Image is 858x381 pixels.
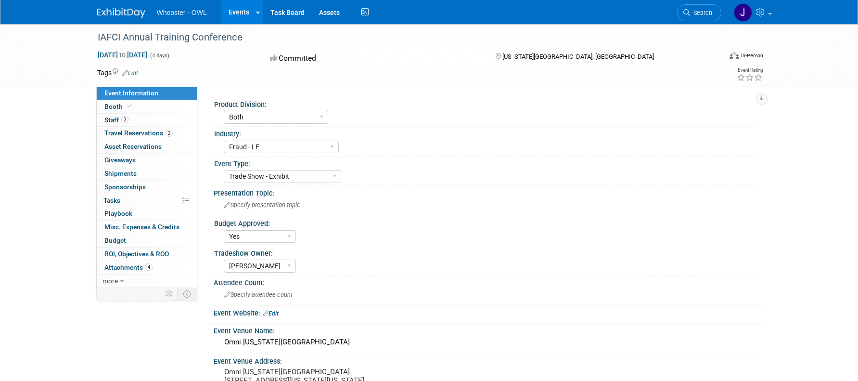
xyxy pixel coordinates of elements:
[104,129,173,137] span: Travel Reservations
[97,87,197,100] a: Event Information
[97,154,197,167] a: Giveaways
[97,127,197,140] a: Travel Reservations2
[104,250,169,258] span: ROI, Objectives & ROO
[97,234,197,247] a: Budget
[97,221,197,234] a: Misc. Expenses & Credits
[103,197,120,204] span: Tasks
[122,70,138,77] a: Edit
[97,261,197,274] a: Attachments4
[734,3,752,22] img: John Holsinger
[102,277,118,285] span: more
[214,97,757,109] div: Product Division:
[121,116,128,123] span: 2
[214,127,757,139] div: Industry:
[177,288,197,300] td: Toggle Event Tabs
[104,170,137,177] span: Shipments
[677,4,721,21] a: Search
[97,114,197,127] a: Staff2
[97,181,197,194] a: Sponsorships
[97,167,197,180] a: Shipments
[97,51,148,59] span: [DATE] [DATE]
[263,310,279,317] a: Edit
[104,156,136,164] span: Giveaways
[214,324,761,336] div: Event Venue Name:
[97,194,197,207] a: Tasks
[690,9,712,16] span: Search
[127,104,132,109] i: Booth reservation complete
[214,354,761,366] div: Event Venue Address:
[97,207,197,220] a: Playbook
[214,186,761,198] div: Presentation Topic:
[97,100,197,113] a: Booth
[97,68,138,78] td: Tags
[224,201,300,209] span: Specify presentation topic
[267,50,480,67] div: Committed
[224,291,293,298] span: Specify attendee count
[104,236,126,244] span: Budget
[214,157,757,169] div: Event Type:
[104,103,134,110] span: Booth
[741,52,763,59] div: In-Person
[104,210,132,217] span: Playbook
[97,140,197,153] a: Asset Reservations
[97,248,197,261] a: ROI, Objectives & ROO
[502,53,654,60] span: [US_STATE][GEOGRAPHIC_DATA], [GEOGRAPHIC_DATA]
[104,183,146,191] span: Sponsorships
[214,276,761,288] div: Attendee Count:
[161,288,178,300] td: Personalize Event Tab Strip
[104,223,179,231] span: Misc. Expenses & Credits
[118,51,127,59] span: to
[214,216,757,228] div: Budget Approved:
[730,52,739,59] img: Format-Inperson.png
[145,263,153,271] span: 4
[149,53,169,59] span: (4 days)
[166,130,173,137] span: 2
[104,116,128,124] span: Staff
[104,143,162,150] span: Asset Reservations
[737,68,763,73] div: Event Rating
[214,306,761,318] div: Event Website:
[665,50,764,65] div: Event Format
[97,8,145,18] img: ExhibitDay
[221,335,754,350] div: Omni [US_STATE][GEOGRAPHIC_DATA]
[94,29,707,46] div: IAFCI Annual Training Conference
[157,9,207,16] span: Whooster - OWL
[104,263,153,271] span: Attachments
[97,275,197,288] a: more
[214,246,757,258] div: Tradeshow Owner:
[104,89,158,97] span: Event Information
